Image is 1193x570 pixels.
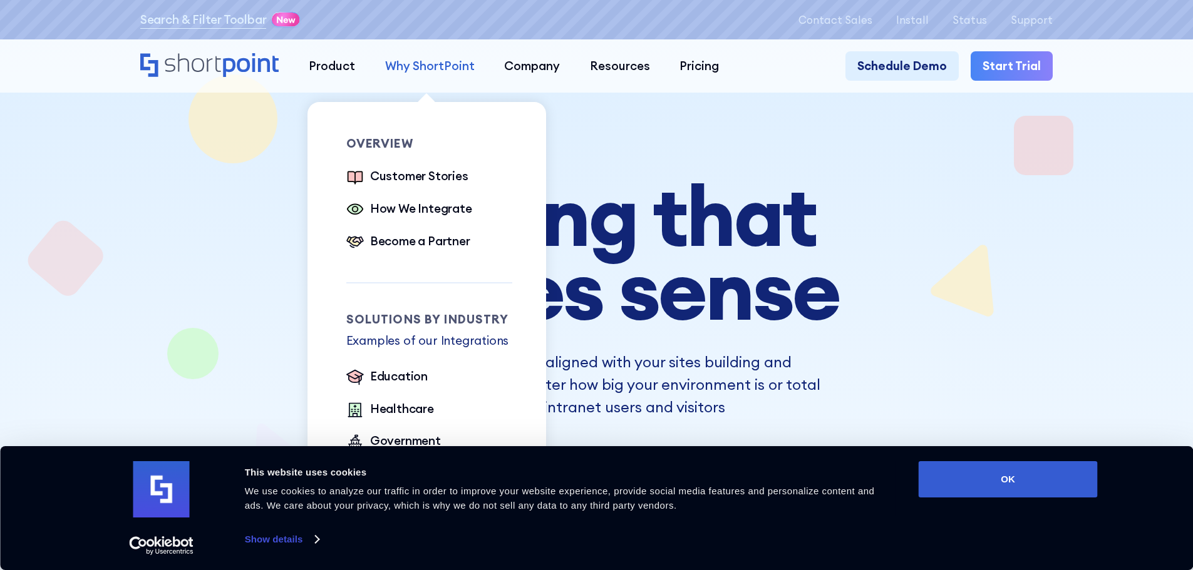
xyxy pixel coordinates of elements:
[679,57,719,75] div: Pricing
[346,400,434,420] a: Healthcare
[665,51,735,81] a: Pricing
[245,530,319,549] a: Show details
[953,14,987,26] a: Status
[590,57,650,75] div: Resources
[896,14,929,26] a: Install
[385,57,475,75] div: Why ShortPoint
[1011,14,1053,26] a: Support
[346,138,513,150] div: Overview
[798,14,872,26] a: Contact Sales
[106,536,216,555] a: Usercentrics Cookiebot - opens in a new window
[370,232,470,250] div: Become a Partner
[294,51,370,81] a: Product
[346,367,428,388] a: Education
[370,167,468,185] div: Customer Stories
[575,51,665,81] a: Resources
[133,461,190,517] img: logo
[845,51,959,81] a: Schedule Demo
[919,461,1098,497] button: OK
[140,11,267,29] a: Search & Filter Toolbar
[346,332,513,350] p: Examples of our Integrations
[373,351,820,418] p: ShortPoint pricing is aligned with your sites building and designing needs, no matter how big you...
[346,432,441,452] a: Government
[346,167,468,188] a: Customer Stories
[370,51,490,81] a: Why ShortPoint
[346,232,470,253] a: Become a Partner
[489,51,575,81] a: Company
[971,51,1053,81] a: Start Trial
[309,57,355,75] div: Product
[245,465,891,480] div: This website uses cookies
[245,486,875,511] span: We use cookies to analyze our traffic in order to improve your website experience, provide social...
[370,367,428,385] div: Education
[370,432,441,450] div: Government
[140,53,279,79] a: Home
[370,400,434,418] div: Healthcare
[346,200,472,220] a: How We Integrate
[261,179,932,327] h1: Pricing that makes sense
[346,313,513,325] div: Solutions by Industry
[370,200,472,218] div: How We Integrate
[504,57,560,75] div: Company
